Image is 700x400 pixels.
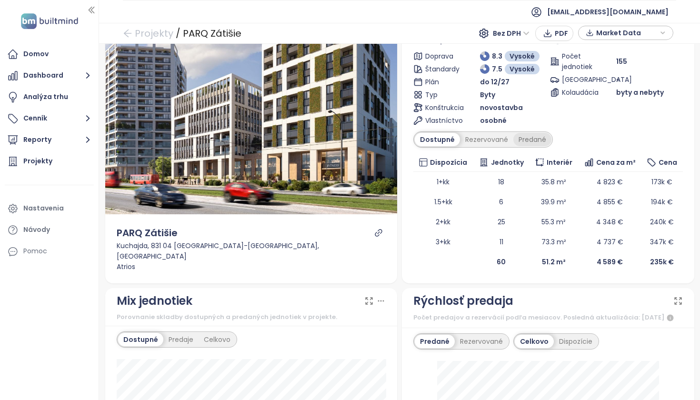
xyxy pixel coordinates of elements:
[515,335,554,348] div: Celkovo
[596,26,658,40] span: Market Data
[123,29,132,38] span: arrow-left
[542,257,566,267] b: 51.2 m²
[530,212,578,232] td: 55.3 m²
[117,226,178,240] div: PARQ Zátišie
[650,217,674,227] span: 240k €
[616,56,627,67] span: 155
[430,157,467,168] span: Dispozícia
[413,232,473,252] td: 3+kk
[183,25,241,42] div: PARQ Zátišie
[413,192,473,212] td: 1.5+kk
[562,51,595,72] span: Počet jednotiek
[473,232,529,252] td: 11
[480,77,510,87] span: do 12/27
[651,177,672,187] span: 173k €
[651,197,673,207] span: 194k €
[425,90,459,100] span: Typ
[650,257,674,267] b: 235k €
[616,75,620,84] span: -
[491,157,524,168] span: Jednotky
[492,51,502,61] span: 8.3
[547,0,669,23] span: [EMAIL_ADDRESS][DOMAIN_NAME]
[5,242,94,261] div: Pomoc
[455,335,508,348] div: Rezervované
[530,192,578,212] td: 39.9 m²
[480,115,507,126] span: osobné
[583,26,668,40] div: button
[199,333,236,346] div: Celkovo
[413,312,683,324] div: Počet predajov a rezervácií podľa mesiacov. Posledná aktualizácia: [DATE]
[555,28,568,39] span: PDF
[163,333,199,346] div: Predaje
[235,95,241,101] span: eye
[18,11,81,31] img: logo
[23,202,64,214] div: Nastavenia
[5,109,94,128] button: Cenník
[23,91,68,103] div: Analýza trhu
[510,64,535,74] span: Vysoké
[233,93,269,104] div: Náhľad
[562,74,595,85] span: [GEOGRAPHIC_DATA]
[123,25,173,42] a: arrow-left Projekty
[493,26,530,40] span: Bez DPH
[510,51,535,61] span: Vysoké
[5,130,94,150] button: Reporty
[497,257,506,267] b: 60
[616,87,664,98] span: byty a nebyty
[547,157,572,168] span: Interiér
[650,237,674,247] span: 347k €
[176,25,180,42] div: /
[425,51,459,61] span: Doprava
[480,90,495,100] span: Byty
[597,197,623,207] span: 4 855 €
[659,157,677,168] span: Cena
[117,261,386,272] div: Atrios
[5,88,94,107] a: Analýza trhu
[473,172,529,192] td: 18
[425,77,459,87] span: Plán
[117,240,386,261] div: Kuchajda, 831 04 [GEOGRAPHIC_DATA]-[GEOGRAPHIC_DATA], [GEOGRAPHIC_DATA]
[554,335,598,348] div: Dispozície
[460,133,513,146] div: Rezervované
[530,172,578,192] td: 35.8 m²
[5,66,94,85] button: Dashboard
[23,48,49,60] div: Domov
[596,217,623,227] span: 4 348 €
[597,177,623,187] span: 4 823 €
[597,237,623,247] span: 4 737 €
[413,172,473,192] td: 1+kk
[415,335,455,348] div: Predané
[117,312,386,322] div: Porovnanie skladby dostupných a predaných jednotiek v projekte.
[530,232,578,252] td: 73.3 m²
[492,64,502,74] span: 7.5
[23,224,50,236] div: Návody
[562,87,595,98] span: Kolaudácia
[596,157,636,168] span: Cena za m²
[5,220,94,240] a: Návody
[535,26,573,41] button: PDF
[5,152,94,171] a: Projekty
[415,133,460,146] div: Dostupné
[374,229,383,237] a: link
[117,292,192,310] div: Mix jednotiek
[473,212,529,232] td: 25
[425,115,459,126] span: Vlastníctvo
[5,45,94,64] a: Domov
[480,102,523,113] span: novostavba
[23,245,47,257] div: Pomoc
[473,192,529,212] td: 6
[118,333,163,346] div: Dostupné
[597,257,623,267] b: 4 589 €
[413,212,473,232] td: 2+kk
[413,292,513,310] div: Rýchlosť predaja
[5,199,94,218] a: Nastavenia
[425,64,459,74] span: Štandardy
[23,155,52,167] div: Projekty
[513,133,551,146] div: Predané
[425,102,459,113] span: Konštrukcia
